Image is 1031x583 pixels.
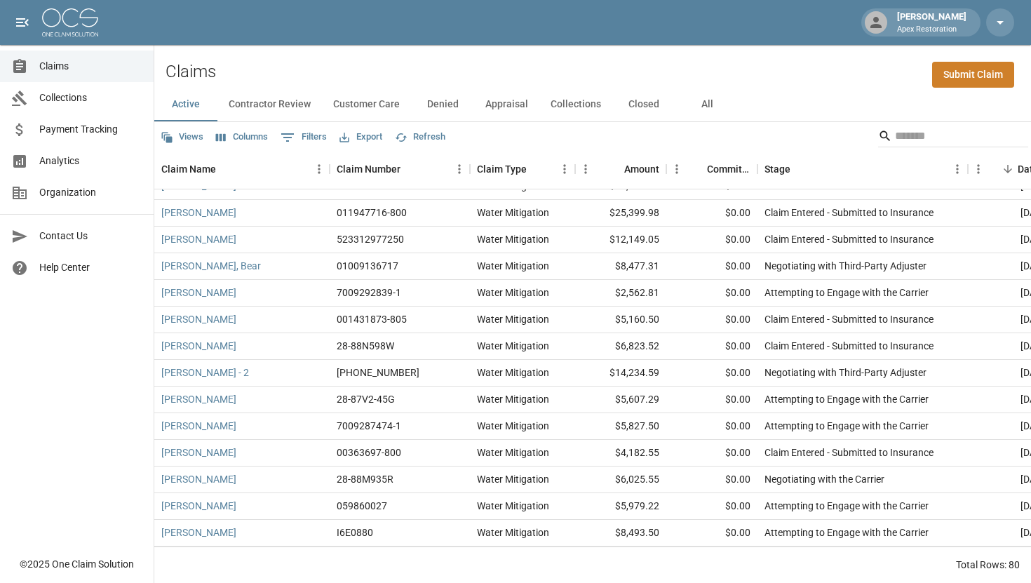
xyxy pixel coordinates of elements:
[161,366,249,380] a: [PERSON_NAME] - 2
[337,259,398,273] div: 01009136717
[216,159,236,179] button: Sort
[161,499,236,513] a: [PERSON_NAME]
[612,88,675,121] button: Closed
[477,472,549,486] div: Water Mitigation
[666,467,757,493] div: $0.00
[666,333,757,360] div: $0.00
[42,8,98,36] img: ocs-logo-white-transparent.png
[337,445,401,460] div: 00363697-800
[575,333,666,360] div: $6,823.52
[666,387,757,413] div: $0.00
[624,149,659,189] div: Amount
[891,10,972,35] div: [PERSON_NAME]
[39,260,142,275] span: Help Center
[575,307,666,333] div: $5,160.50
[575,440,666,467] div: $4,182.55
[337,366,419,380] div: 01-009-123744
[764,232,934,246] div: Claim Entered - Submitted to Insurance
[575,227,666,253] div: $12,149.05
[932,62,1014,88] a: Submit Claim
[337,419,401,433] div: 7009287474-1
[764,366,926,380] div: Negotiating with Third-Party Adjuster
[764,499,929,513] div: Attempting to Engage with the Carrier
[39,185,142,200] span: Organization
[477,366,549,380] div: Water Mitigation
[161,419,236,433] a: [PERSON_NAME]
[39,122,142,137] span: Payment Tracking
[154,88,217,121] button: Active
[477,232,549,246] div: Water Mitigation
[337,472,393,486] div: 28-88M935R
[477,499,549,513] div: Water Mitigation
[666,440,757,467] div: $0.00
[764,525,929,540] div: Attempting to Engage with the Carrier
[337,392,395,406] div: 28-87V2-45G
[947,159,968,180] button: Menu
[161,149,216,189] div: Claim Name
[575,413,666,440] div: $5,827.50
[337,499,387,513] div: 059860027
[968,159,989,180] button: Menu
[154,149,330,189] div: Claim Name
[666,253,757,280] div: $0.00
[575,520,666,547] div: $8,493.50
[687,159,707,179] button: Sort
[477,339,549,353] div: Water Mitigation
[666,520,757,547] div: $0.00
[20,557,134,571] div: © 2025 One Claim Solution
[39,59,142,74] span: Claims
[161,445,236,460] a: [PERSON_NAME]
[878,125,1028,150] div: Search
[998,159,1018,179] button: Sort
[477,419,549,433] div: Water Mitigation
[474,88,539,121] button: Appraisal
[575,467,666,493] div: $6,025.55
[161,339,236,353] a: [PERSON_NAME]
[337,149,400,189] div: Claim Number
[575,200,666,227] div: $25,399.98
[337,232,404,246] div: 523312977250
[449,159,470,180] button: Menu
[161,525,236,540] a: [PERSON_NAME]
[337,312,407,326] div: 001431873-805
[666,307,757,333] div: $0.00
[477,259,549,273] div: Water Mitigation
[8,8,36,36] button: open drawer
[154,88,1031,121] div: dynamic tabs
[575,149,666,189] div: Amount
[675,88,739,121] button: All
[477,525,549,540] div: Water Mitigation
[217,88,322,121] button: Contractor Review
[666,413,757,440] div: $0.00
[666,227,757,253] div: $0.00
[764,149,790,189] div: Stage
[575,253,666,280] div: $8,477.31
[330,149,470,189] div: Claim Number
[764,339,934,353] div: Claim Entered - Submitted to Insurance
[411,88,474,121] button: Denied
[477,286,549,300] div: Water Mitigation
[161,312,236,326] a: [PERSON_NAME]
[527,159,546,179] button: Sort
[764,392,929,406] div: Attempting to Engage with the Carrier
[666,200,757,227] div: $0.00
[477,392,549,406] div: Water Mitigation
[391,126,449,148] button: Refresh
[477,206,549,220] div: Water Mitigation
[764,312,934,326] div: Claim Entered - Submitted to Insurance
[161,206,236,220] a: [PERSON_NAME]
[161,259,261,273] a: [PERSON_NAME], Bear
[336,126,386,148] button: Export
[575,360,666,387] div: $14,234.59
[477,445,549,460] div: Water Mitigation
[157,126,207,148] button: Views
[161,472,236,486] a: [PERSON_NAME]
[790,159,810,179] button: Sort
[470,149,575,189] div: Claim Type
[213,126,271,148] button: Select columns
[666,149,757,189] div: Committed Amount
[337,206,407,220] div: 011947716-800
[897,24,966,36] p: Apex Restoration
[575,159,596,180] button: Menu
[764,259,926,273] div: Negotiating with Third-Party Adjuster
